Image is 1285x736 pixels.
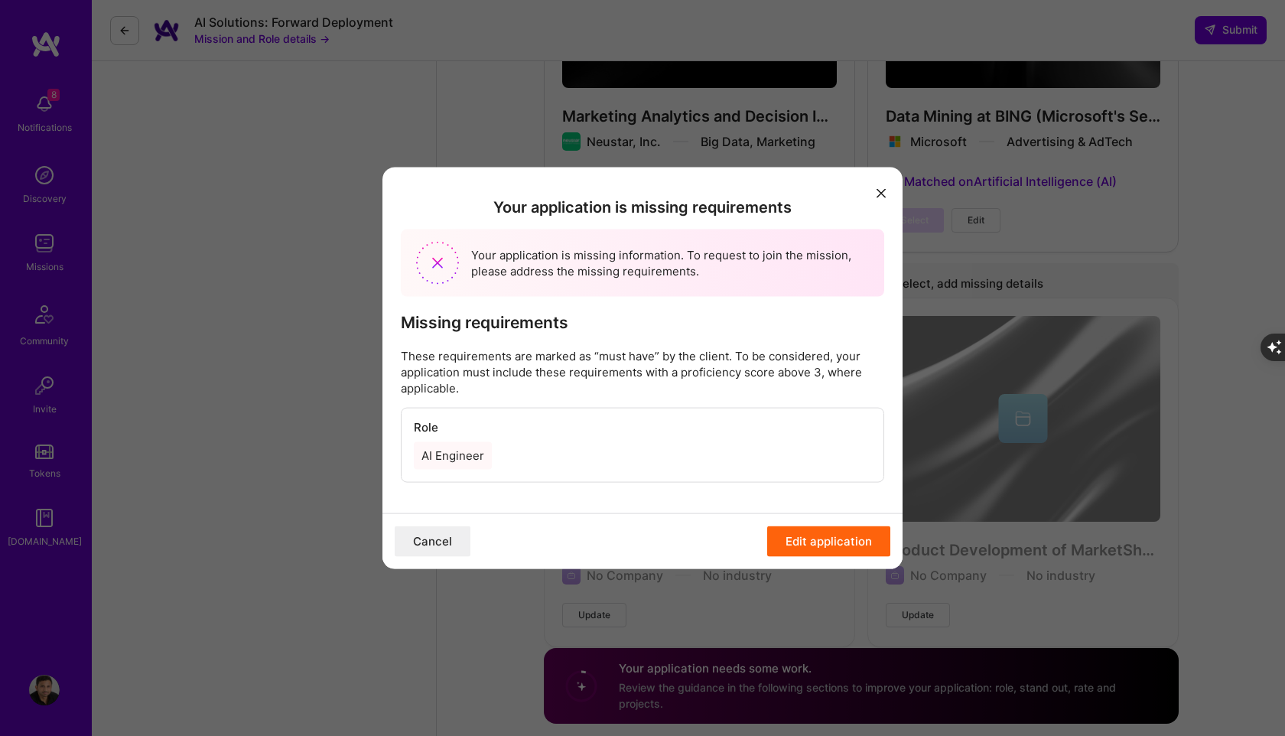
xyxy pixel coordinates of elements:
div: modal [382,168,903,569]
h2: Your application is missing requirements [401,198,884,217]
i: icon Close [877,188,886,197]
div: Your application is missing information. To request to join the mission, please address the missi... [401,229,884,296]
p: These requirements are marked as “must have” by the client. To be considered, your application mu... [401,347,884,396]
h4: Role [414,420,871,434]
img: Missing requirements [416,241,459,284]
div: AI Engineer [414,441,492,469]
button: Edit application [767,526,890,556]
h3: Missing requirements [401,312,884,331]
button: Cancel [395,526,470,556]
